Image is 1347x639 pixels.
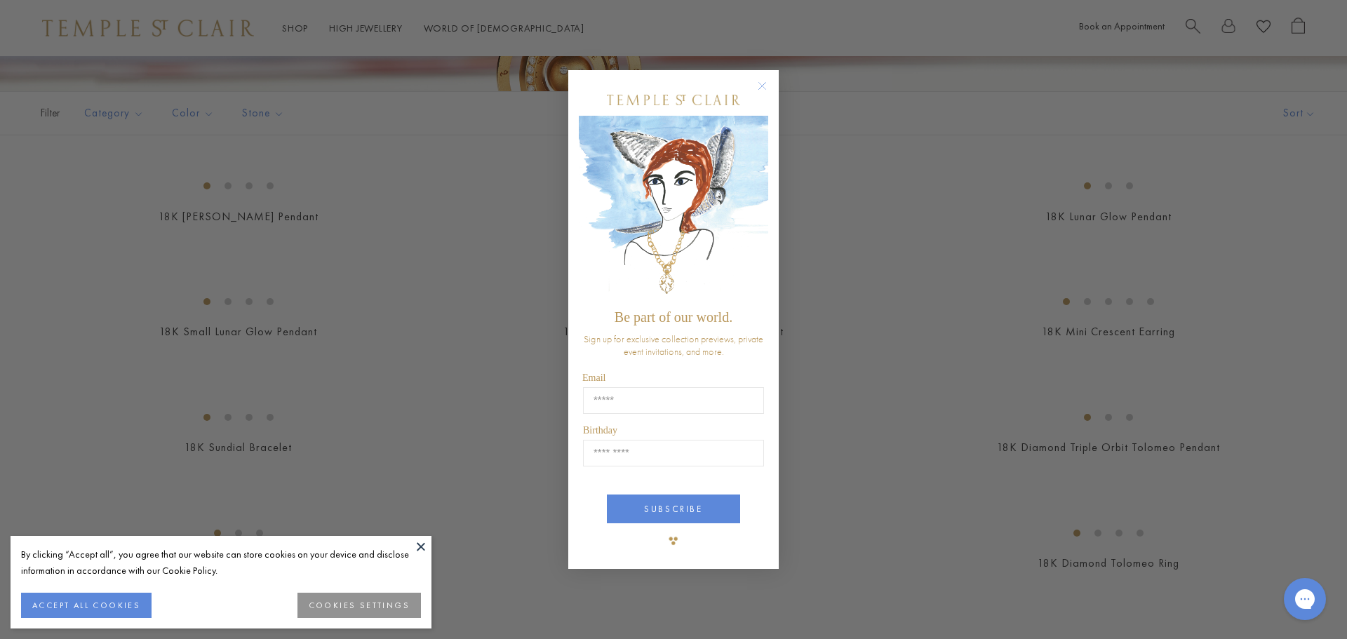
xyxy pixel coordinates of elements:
button: ACCEPT ALL COOKIES [21,593,152,618]
span: Email [582,372,605,383]
iframe: Gorgias live chat messenger [1277,573,1333,625]
div: By clicking “Accept all”, you agree that our website can store cookies on your device and disclos... [21,546,421,579]
span: Birthday [583,425,617,436]
span: Be part of our world. [615,309,732,325]
img: c4a9eb12-d91a-4d4a-8ee0-386386f4f338.jpeg [579,116,768,303]
input: Email [583,387,764,414]
img: TSC [659,527,688,555]
button: SUBSCRIBE [607,495,740,523]
span: Sign up for exclusive collection previews, private event invitations, and more. [584,332,763,358]
button: Close dialog [760,84,778,102]
button: COOKIES SETTINGS [297,593,421,618]
img: Temple St. Clair [607,95,740,105]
